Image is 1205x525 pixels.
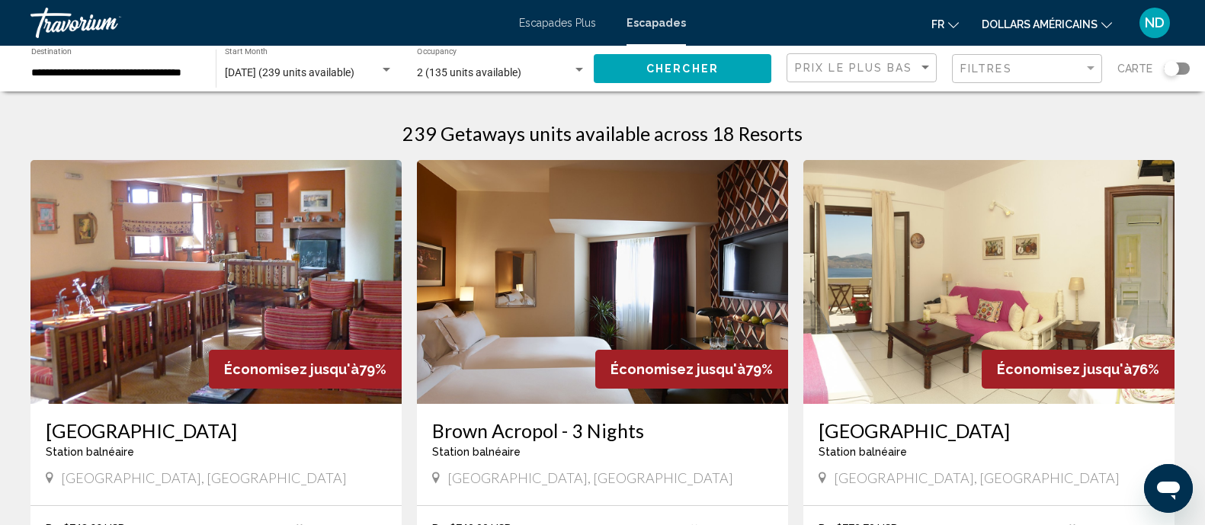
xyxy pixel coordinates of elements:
[209,350,402,389] div: 79%
[982,18,1098,30] font: dollars américains
[611,361,745,377] span: Économisez jusqu'à
[30,8,504,38] a: Travorium
[519,17,596,29] a: Escapades Plus
[982,13,1112,35] button: Changer de devise
[1145,14,1165,30] font: ND
[795,62,913,74] span: Prix ​​le plus bas
[997,361,1132,377] span: Économisez jusqu'à
[225,66,354,78] span: [DATE] (239 units available)
[447,469,733,486] span: [GEOGRAPHIC_DATA], [GEOGRAPHIC_DATA]
[432,419,773,442] a: Brown Acropol - 3 Nights
[1144,464,1193,513] iframe: Bouton de lancement de la fenêtre de messagerie
[803,160,1175,404] img: A068I01X.jpg
[224,361,359,377] span: Économisez jusqu'à
[432,446,521,458] span: Station balnéaire
[646,63,719,75] span: Chercher
[819,419,1159,442] a: [GEOGRAPHIC_DATA]
[46,419,386,442] a: [GEOGRAPHIC_DATA]
[931,13,959,35] button: Changer de langue
[61,469,347,486] span: [GEOGRAPHIC_DATA], [GEOGRAPHIC_DATA]
[1117,58,1152,79] span: Carte
[417,160,788,404] img: RL81I01X.jpg
[595,350,788,389] div: 79%
[931,18,944,30] font: fr
[1135,7,1175,39] button: Menu utilisateur
[952,53,1102,85] button: Filter
[982,350,1175,389] div: 76%
[795,62,932,75] mat-select: Sort by
[627,17,686,29] a: Escapades
[46,446,134,458] span: Station balnéaire
[30,160,402,404] img: 5895O01X.jpg
[402,122,803,145] h1: 239 Getaways units available across 18 Resorts
[960,62,1012,75] span: Filtres
[594,54,771,82] button: Chercher
[834,469,1120,486] span: [GEOGRAPHIC_DATA], [GEOGRAPHIC_DATA]
[417,66,521,78] span: 2 (135 units available)
[819,446,907,458] span: Station balnéaire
